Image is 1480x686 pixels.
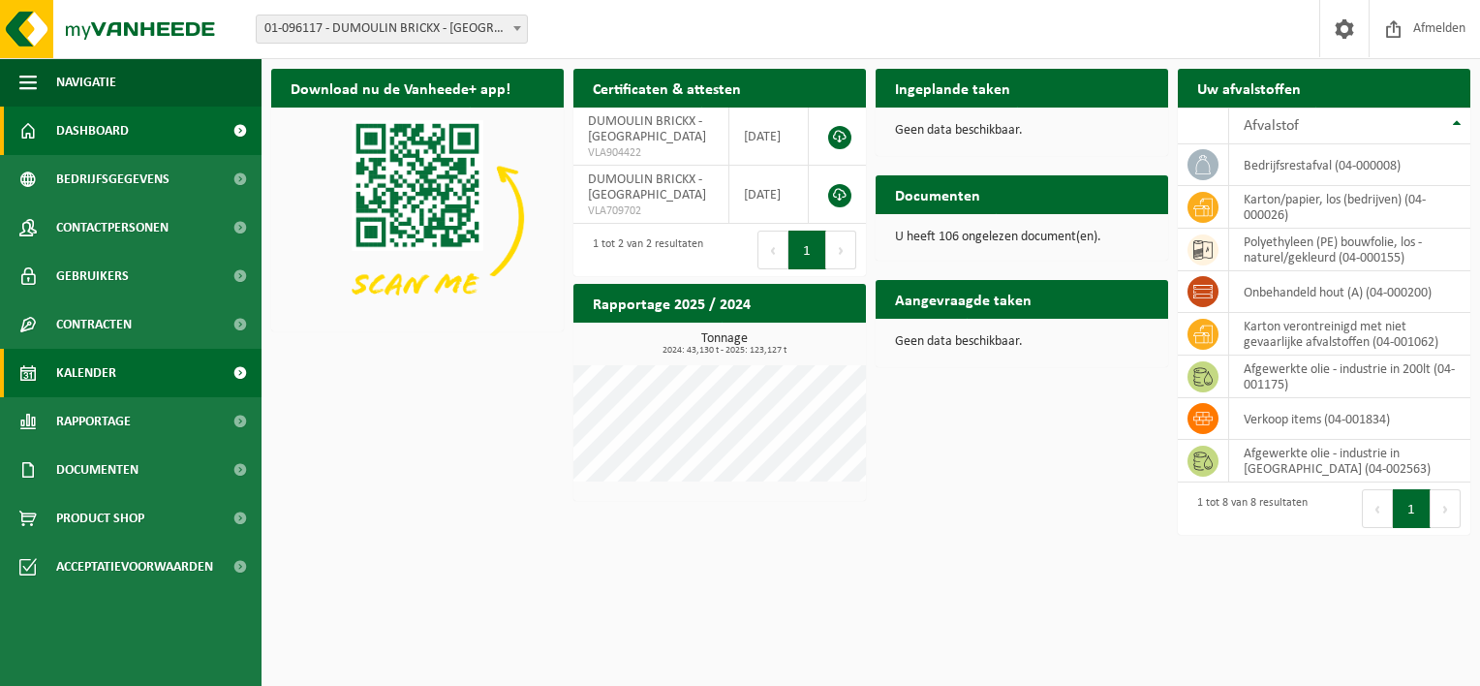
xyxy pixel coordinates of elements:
span: Contactpersonen [56,203,169,252]
h2: Ingeplande taken [876,69,1030,107]
span: DUMOULIN BRICKX - [GEOGRAPHIC_DATA] [588,114,706,144]
td: karton verontreinigd met niet gevaarlijke afvalstoffen (04-001062) [1229,313,1470,356]
span: Contracten [56,300,132,349]
button: 1 [788,231,826,269]
td: [DATE] [729,166,809,224]
span: Bedrijfsgegevens [56,155,170,203]
h2: Download nu de Vanheede+ app! [271,69,530,107]
span: Rapportage [56,397,131,446]
span: Dashboard [56,107,129,155]
h2: Aangevraagde taken [876,280,1051,318]
img: Download de VHEPlus App [271,108,564,327]
span: Acceptatievoorwaarden [56,543,213,591]
div: 1 tot 2 van 2 resultaten [583,229,703,271]
button: 1 [1393,489,1431,528]
span: Documenten [56,446,139,494]
button: Next [826,231,856,269]
span: Afvalstof [1244,118,1299,134]
p: U heeft 106 ongelezen document(en). [895,231,1149,244]
p: Geen data beschikbaar. [895,335,1149,349]
td: polyethyleen (PE) bouwfolie, los - naturel/gekleurd (04-000155) [1229,229,1470,271]
button: Next [1431,489,1461,528]
div: 1 tot 8 van 8 resultaten [1187,487,1308,530]
h2: Rapportage 2025 / 2024 [573,284,770,322]
span: Kalender [56,349,116,397]
td: bedrijfsrestafval (04-000008) [1229,144,1470,186]
a: Bekijk rapportage [722,322,864,360]
h2: Certificaten & attesten [573,69,760,107]
h2: Uw afvalstoffen [1178,69,1320,107]
button: Previous [1362,489,1393,528]
span: Gebruikers [56,252,129,300]
span: Product Shop [56,494,144,543]
td: onbehandeld hout (A) (04-000200) [1229,271,1470,313]
h3: Tonnage [583,332,866,356]
span: 01-096117 - DUMOULIN BRICKX - RUMBEKE [257,16,527,43]
span: VLA709702 [588,203,714,219]
td: [DATE] [729,108,809,166]
span: 01-096117 - DUMOULIN BRICKX - RUMBEKE [256,15,528,44]
td: karton/papier, los (bedrijven) (04-000026) [1229,186,1470,229]
td: afgewerkte olie - industrie in 200lt (04-001175) [1229,356,1470,398]
td: afgewerkte olie - industrie in [GEOGRAPHIC_DATA] (04-002563) [1229,440,1470,483]
p: Geen data beschikbaar. [895,124,1149,138]
span: Navigatie [56,58,116,107]
span: 2024: 43,130 t - 2025: 123,127 t [583,346,866,356]
span: DUMOULIN BRICKX - [GEOGRAPHIC_DATA] [588,172,706,203]
span: VLA904422 [588,145,714,161]
button: Previous [757,231,788,269]
h2: Documenten [876,175,1000,213]
td: verkoop items (04-001834) [1229,398,1470,440]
